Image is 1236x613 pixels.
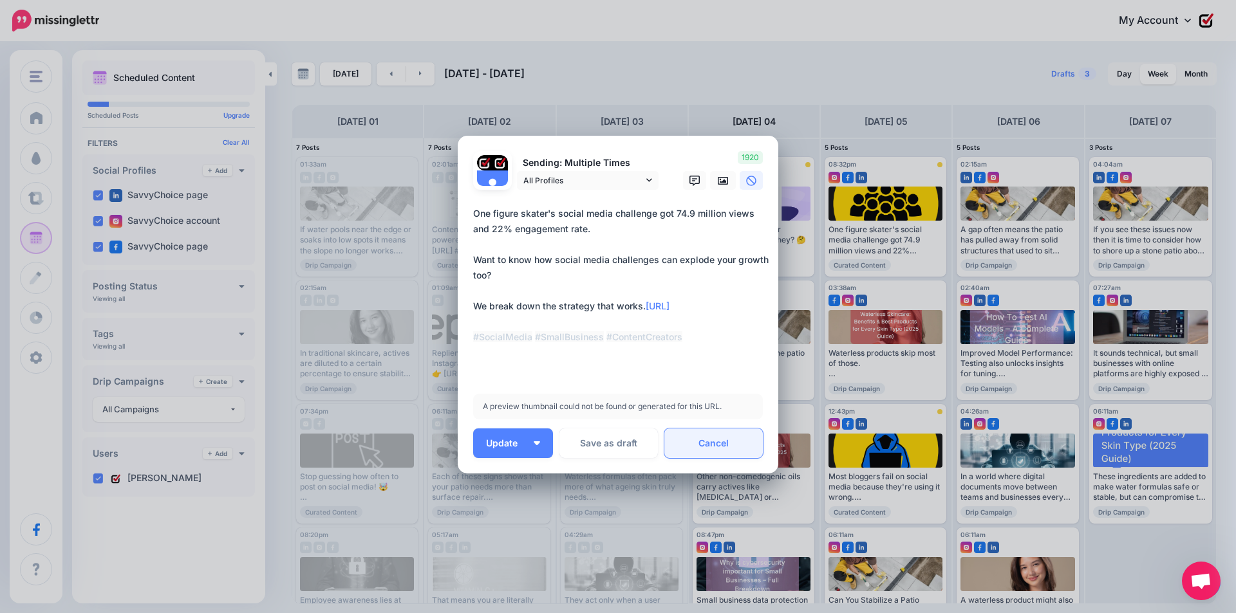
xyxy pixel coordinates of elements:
[473,428,553,458] button: Update
[517,171,659,190] a: All Profiles
[486,439,527,448] span: Update
[477,155,492,170] img: 470677540_607758998566121_4987050084986155741_n-bsa154599.jpg
[664,428,763,458] a: Cancel
[517,156,659,170] p: Sending: Multiple Times
[738,151,763,164] span: 1920
[473,394,763,419] div: A preview thumbnail could not be found or generated for this URL.
[473,206,769,345] div: One figure skater's social media challenge got 74.9 million views and 22% engagement rate. Want t...
[492,155,508,170] img: 471759598_920472153610962_4193494913551827473_n-bsa154600.jpg
[559,428,658,458] button: Save as draft
[477,170,508,201] img: user_default_image.png
[534,441,540,445] img: arrow-down-white.png
[523,174,643,187] span: All Profiles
